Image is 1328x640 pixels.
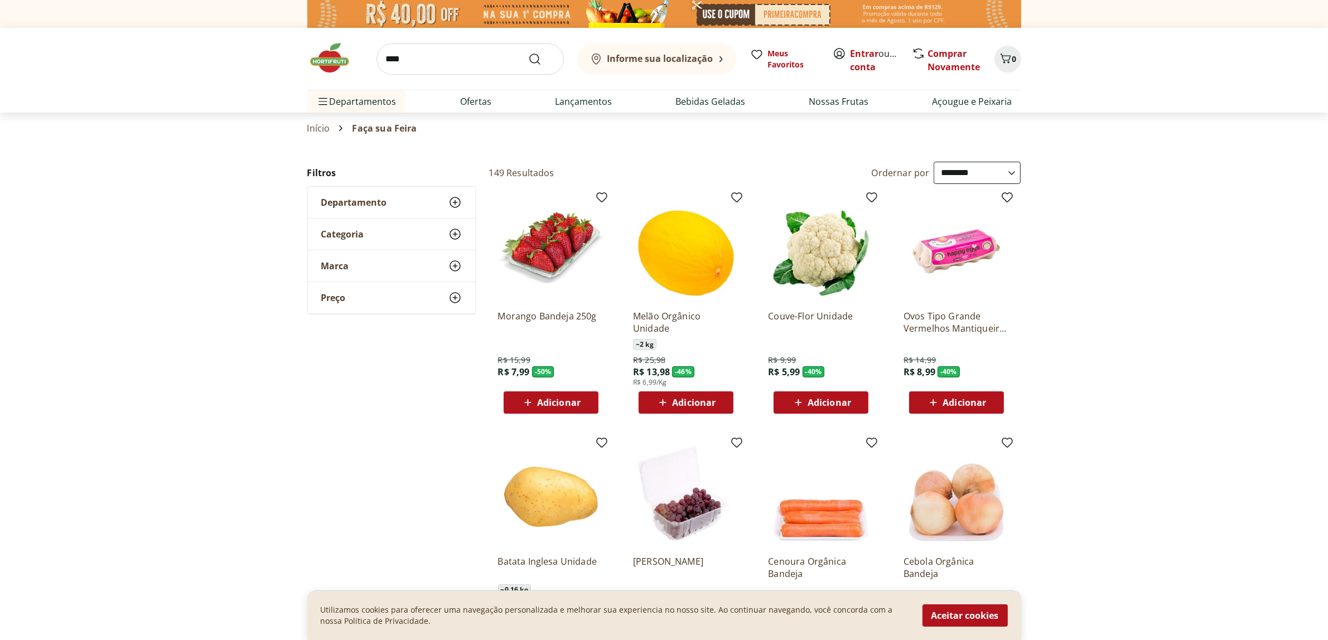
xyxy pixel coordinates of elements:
[321,292,346,303] span: Preço
[532,366,554,377] span: - 50 %
[938,366,960,377] span: - 40 %
[904,440,1010,546] img: Cebola Orgânica Bandeja
[932,95,1012,108] a: Açougue e Peixaria
[768,555,874,580] a: Cenoura Orgânica Bandeja
[872,167,930,179] label: Ordernar por
[928,47,981,73] a: Comprar Novamente
[321,604,909,627] p: Utilizamos cookies para oferecer uma navegação personalizada e melhorar sua experiencia no nosso ...
[633,440,739,546] img: Uva Rosada Embalada
[607,52,713,65] b: Informe sua localização
[307,162,476,184] h2: Filtros
[904,366,935,378] span: R$ 8,99
[633,339,656,350] span: ~ 2 kg
[321,260,349,271] span: Marca
[672,398,716,407] span: Adicionar
[923,604,1008,627] button: Aceitar cookies
[308,219,475,250] button: Categoria
[768,48,819,70] span: Meus Favoritos
[675,95,745,108] a: Bebidas Geladas
[504,391,598,414] button: Adicionar
[1012,54,1017,64] span: 0
[633,378,667,387] span: R$ 6,99/Kg
[633,310,739,334] a: Melão Orgânico Unidade
[307,123,330,133] a: Início
[768,440,874,546] img: Cenoura Orgânica Bandeja
[352,123,417,133] span: Faça sua Feira
[555,95,612,108] a: Lançamentos
[308,250,475,282] button: Marca
[528,52,555,66] button: Submit Search
[750,48,819,70] a: Meus Favoritos
[321,197,387,208] span: Departamento
[633,555,739,580] a: [PERSON_NAME]
[460,95,491,108] a: Ofertas
[672,366,694,377] span: - 46 %
[498,555,604,580] a: Batata Inglesa Unidade
[376,43,564,75] input: search
[943,398,986,407] span: Adicionar
[498,440,604,546] img: Batata Inglesa Unidade
[321,229,364,240] span: Categoria
[537,398,581,407] span: Adicionar
[639,391,733,414] button: Adicionar
[851,47,879,60] a: Entrar
[498,584,531,595] span: ~ 0,16 kg
[633,355,665,366] span: R$ 25,98
[809,95,868,108] a: Nossas Frutas
[904,555,1010,580] a: Cebola Orgânica Bandeja
[803,366,825,377] span: - 40 %
[498,366,530,378] span: R$ 7,99
[498,195,604,301] img: Morango Bandeja 250g
[316,88,330,115] button: Menu
[851,47,912,73] a: Criar conta
[316,88,397,115] span: Departamentos
[851,47,900,74] span: ou
[904,195,1010,301] img: Ovos Tipo Grande Vermelhos Mantiqueira Happy Eggs 10 Unidades
[308,187,475,218] button: Departamento
[904,355,936,366] span: R$ 14,99
[308,282,475,313] button: Preço
[774,391,868,414] button: Adicionar
[994,46,1021,72] button: Carrinho
[633,366,670,378] span: R$ 13,98
[768,310,874,334] a: Couve-Flor Unidade
[489,167,554,179] h2: 149 Resultados
[808,398,851,407] span: Adicionar
[577,43,737,75] button: Informe sua localização
[904,310,1010,334] a: Ovos Tipo Grande Vermelhos Mantiqueira Happy Eggs 10 Unidades
[498,310,604,334] a: Morango Bandeja 250g
[768,366,800,378] span: R$ 5,99
[633,195,739,301] img: Melão Orgânico Unidade
[768,195,874,301] img: Couve-Flor Unidade
[498,355,530,366] span: R$ 15,99
[307,41,363,75] img: Hortifruti
[768,355,796,366] span: R$ 9,99
[909,391,1004,414] button: Adicionar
